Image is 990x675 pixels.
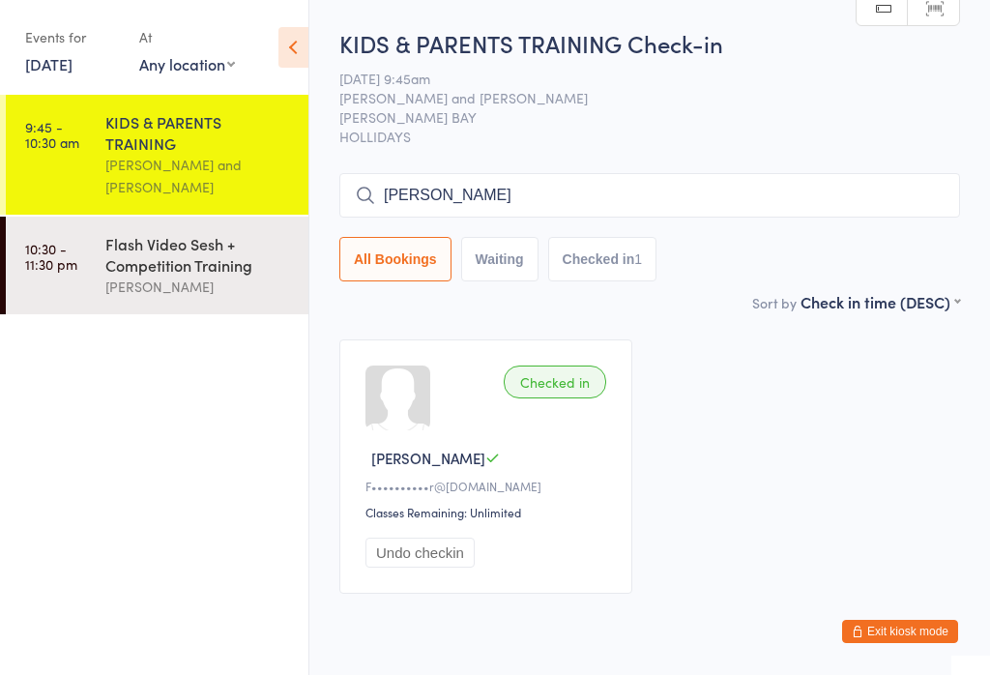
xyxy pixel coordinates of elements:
[25,53,73,74] a: [DATE]
[339,127,960,146] span: HOLLIDAYS
[25,21,120,53] div: Events for
[339,69,930,88] span: [DATE] 9:45am
[6,95,308,215] a: 9:45 -10:30 amKIDS & PARENTS TRAINING[PERSON_NAME] and [PERSON_NAME]
[339,237,451,281] button: All Bookings
[461,237,539,281] button: Waiting
[365,478,612,494] div: F••••••••••r@[DOMAIN_NAME]
[371,448,485,468] span: [PERSON_NAME]
[634,251,642,267] div: 1
[339,27,960,59] h2: KIDS & PARENTS TRAINING Check-in
[752,293,797,312] label: Sort by
[6,217,308,314] a: 10:30 -11:30 pmFlash Video Sesh + Competition Training[PERSON_NAME]
[105,154,292,198] div: [PERSON_NAME] and [PERSON_NAME]
[105,111,292,154] div: KIDS & PARENTS TRAINING
[365,538,475,568] button: Undo checkin
[139,53,235,74] div: Any location
[548,237,657,281] button: Checked in1
[139,21,235,53] div: At
[25,119,79,150] time: 9:45 - 10:30 am
[842,620,958,643] button: Exit kiosk mode
[504,366,606,398] div: Checked in
[801,291,960,312] div: Check in time (DESC)
[339,173,960,218] input: Search
[105,233,292,276] div: Flash Video Sesh + Competition Training
[365,504,612,520] div: Classes Remaining: Unlimited
[105,276,292,298] div: [PERSON_NAME]
[339,88,930,107] span: [PERSON_NAME] and [PERSON_NAME]
[25,241,77,272] time: 10:30 - 11:30 pm
[339,107,930,127] span: [PERSON_NAME] BAY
